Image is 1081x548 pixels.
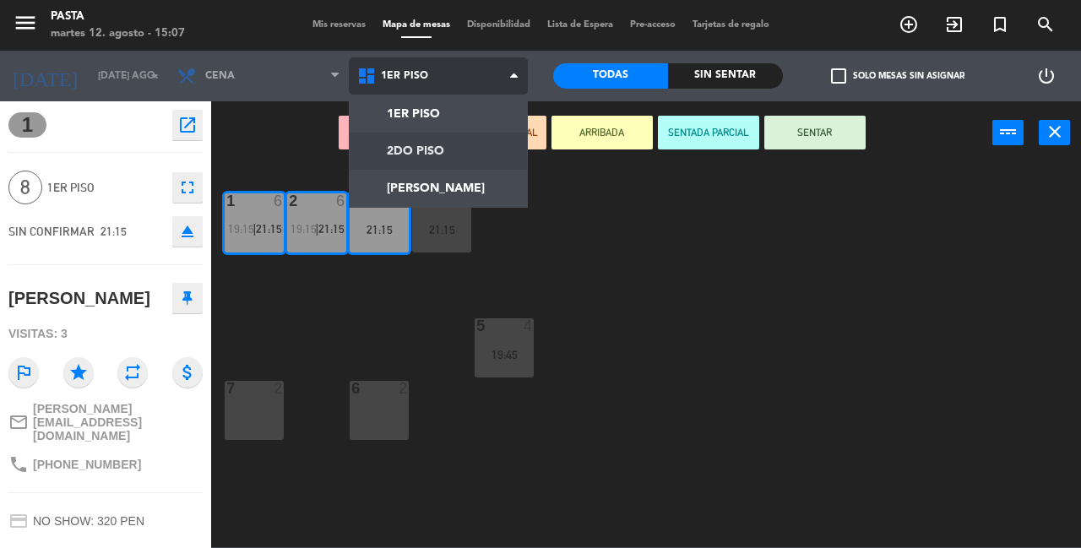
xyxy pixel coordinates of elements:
[622,20,684,30] span: Pre-acceso
[351,381,352,396] div: 6
[172,172,203,203] button: fullscreen
[658,116,759,149] button: SENTADA PARCIAL
[374,20,459,30] span: Mapa de mesas
[461,193,471,209] div: 2
[177,221,198,241] i: eject
[253,222,256,236] span: |
[524,318,534,334] div: 4
[289,193,290,209] div: 2
[51,8,185,25] div: Pasta
[13,10,38,35] i: menu
[539,20,622,30] span: Lista de Espera
[63,357,94,388] i: star
[205,70,235,82] span: Cena
[381,70,428,82] span: 1ER PISO
[274,381,284,396] div: 2
[8,171,42,204] span: 8
[350,170,528,207] a: [PERSON_NAME]
[47,178,164,198] span: 1ER PISO
[476,318,477,334] div: 5
[172,110,203,140] button: open_in_new
[899,14,919,35] i: add_circle_outline
[412,224,471,236] div: 21:15
[399,193,409,209] div: 8
[177,177,198,198] i: fullscreen
[764,116,866,149] button: SENTAR
[8,112,46,138] span: 1
[144,66,165,86] i: arrow_drop_down
[475,349,534,361] div: 19:45
[944,14,964,35] i: exit_to_app
[315,222,318,236] span: |
[13,10,38,41] button: menu
[8,225,95,238] span: SIN CONFIRMAR
[831,68,964,84] label: Solo mesas sin asignar
[459,20,539,30] span: Disponibilidad
[998,122,1019,142] i: power_input
[668,63,783,89] div: Sin sentar
[8,285,150,312] div: [PERSON_NAME]
[33,514,144,528] span: NO SHOW: 320 PEN
[339,116,440,149] button: DEMORADA
[8,511,29,531] i: credit_card
[351,193,352,209] div: 3
[350,133,528,170] a: 2DO PISO
[1035,14,1056,35] i: search
[8,357,39,388] i: outlined_flag
[172,357,203,388] i: attach_money
[117,357,148,388] i: repeat
[990,14,1010,35] i: turned_in_not
[33,402,203,442] span: [PERSON_NAME][EMAIL_ADDRESS][DOMAIN_NAME]
[992,120,1024,145] button: power_input
[8,454,29,475] i: phone
[551,116,653,149] button: ARRIBADA
[414,193,415,209] div: 4
[274,193,284,209] div: 6
[8,402,203,442] a: mail_outline[PERSON_NAME][EMAIL_ADDRESS][DOMAIN_NAME]
[553,63,668,89] div: Todas
[291,222,317,236] span: 19:15
[226,381,227,396] div: 7
[304,20,374,30] span: Mis reservas
[100,225,127,238] span: 21:15
[8,319,203,349] div: Visitas: 3
[33,458,141,471] span: [PHONE_NUMBER]
[1036,66,1057,86] i: power_settings_new
[226,193,227,209] div: 1
[831,68,846,84] span: check_box_outline_blank
[8,412,29,432] i: mail_outline
[256,222,282,236] span: 21:15
[399,381,409,396] div: 2
[684,20,778,30] span: Tarjetas de regalo
[177,115,198,135] i: open_in_new
[350,224,409,236] div: 21:15
[51,25,185,42] div: martes 12. agosto - 15:07
[172,216,203,247] button: eject
[318,222,345,236] span: 21:15
[228,222,254,236] span: 19:15
[1045,122,1065,142] i: close
[336,193,346,209] div: 6
[350,95,528,133] a: 1ER PISO
[1039,120,1070,145] button: close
